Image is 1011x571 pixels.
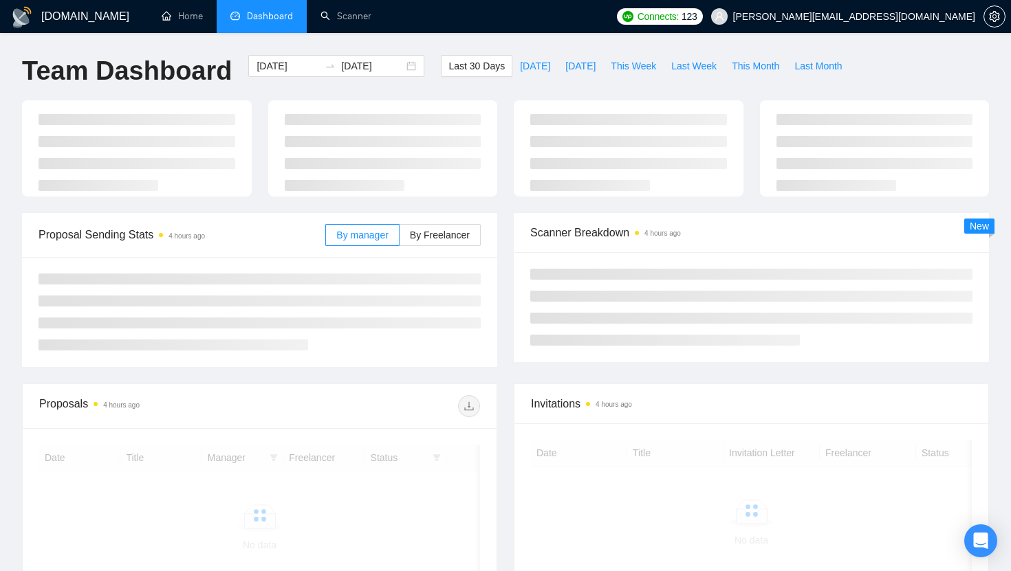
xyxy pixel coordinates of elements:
[325,60,336,71] span: swap-right
[794,58,842,74] span: Last Month
[603,55,664,77] button: This Week
[512,55,558,77] button: [DATE]
[530,224,972,241] span: Scanner Breakdown
[336,229,388,240] span: By manager
[724,55,787,77] button: This Month
[531,395,972,412] span: Invitations
[410,229,470,240] span: By Freelancer
[970,221,989,232] span: New
[565,58,596,74] span: [DATE]
[168,232,205,240] time: 4 hours ago
[983,5,1005,27] button: setting
[448,58,505,74] span: Last 30 Days
[596,401,632,408] time: 4 hours ago
[638,9,679,24] span: Connects:
[22,55,232,87] h1: Team Dashboard
[715,12,724,21] span: user
[257,58,319,74] input: Start date
[39,226,325,243] span: Proposal Sending Stats
[558,55,603,77] button: [DATE]
[325,60,336,71] span: to
[622,11,633,22] img: upwork-logo.png
[103,401,140,409] time: 4 hours ago
[247,10,293,22] span: Dashboard
[441,55,512,77] button: Last 30 Days
[162,10,203,22] a: homeHome
[682,9,697,24] span: 123
[320,10,371,22] a: searchScanner
[644,229,681,237] time: 4 hours ago
[732,58,779,74] span: This Month
[230,11,240,21] span: dashboard
[983,11,1005,22] a: setting
[984,11,1005,22] span: setting
[39,395,260,417] div: Proposals
[341,58,404,74] input: End date
[11,6,33,28] img: logo
[787,55,849,77] button: Last Month
[964,524,997,557] div: Open Intercom Messenger
[520,58,550,74] span: [DATE]
[664,55,724,77] button: Last Week
[671,58,717,74] span: Last Week
[611,58,656,74] span: This Week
